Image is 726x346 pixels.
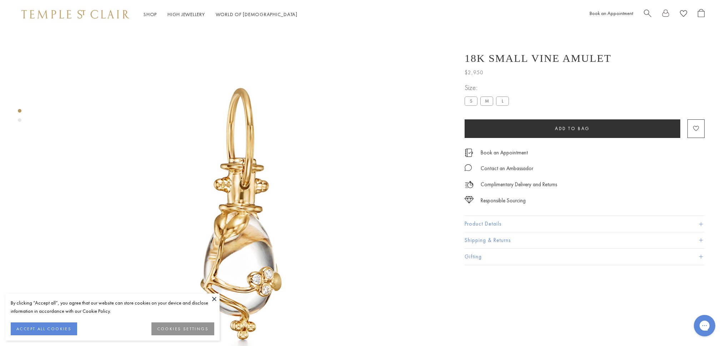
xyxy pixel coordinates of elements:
[481,180,557,189] p: Complimentary Delivery and Returns
[481,164,533,173] div: Contact an Ambassador
[465,52,611,64] h1: 18K Small Vine Amulet
[465,232,705,248] button: Shipping & Returns
[465,149,473,157] img: icon_appointment.svg
[465,180,474,189] img: icon_delivery.svg
[465,82,512,94] span: Size:
[465,68,484,77] span: $2,950
[465,119,680,138] button: Add to bag
[151,322,214,335] button: COOKIES SETTINGS
[555,125,590,132] span: Add to bag
[680,9,687,20] a: View Wishlist
[216,11,297,18] a: World of [DEMOGRAPHIC_DATA]World of [DEMOGRAPHIC_DATA]
[481,196,526,205] div: Responsible Sourcing
[465,164,472,171] img: MessageIcon-01_2.svg
[465,216,705,232] button: Product Details
[11,322,77,335] button: ACCEPT ALL COOKIES
[11,299,214,315] div: By clicking “Accept all”, you agree that our website can store cookies on your device and disclos...
[144,11,157,18] a: ShopShop
[18,107,21,128] div: Product gallery navigation
[698,9,705,20] a: Open Shopping Bag
[465,196,474,203] img: icon_sourcing.svg
[465,249,705,265] button: Gifting
[644,9,651,20] a: Search
[690,312,719,339] iframe: Gorgias live chat messenger
[590,10,633,16] a: Book an Appointment
[481,149,528,157] a: Book an Appointment
[496,97,509,105] label: L
[465,97,477,105] label: S
[144,10,297,19] nav: Main navigation
[167,11,205,18] a: High JewelleryHigh Jewellery
[21,10,129,19] img: Temple St. Clair
[480,97,493,105] label: M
